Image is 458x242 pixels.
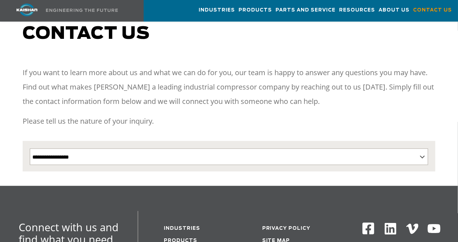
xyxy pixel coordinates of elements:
[46,9,118,12] img: Engineering the future
[23,65,435,109] p: If you want to learn more about us and what we can do for you, our team is happy to answer any qu...
[427,222,441,236] img: Youtube
[199,6,235,14] span: Industries
[379,6,410,14] span: About Us
[262,226,311,231] a: Privacy Policy
[339,0,375,20] a: Resources
[413,6,452,14] span: Contact Us
[379,0,410,20] a: About Us
[276,6,336,14] span: Parts and Service
[23,25,150,42] span: Contact us
[239,6,272,14] span: Products
[164,226,200,231] a: Industries
[339,6,375,14] span: Resources
[406,224,418,234] img: Vimeo
[23,114,435,128] p: Please tell us the nature of your inquiry.
[362,222,375,235] img: Facebook
[413,0,452,20] a: Contact Us
[384,222,398,236] img: Linkedin
[199,0,235,20] a: Industries
[276,0,336,20] a: Parts and Service
[239,0,272,20] a: Products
